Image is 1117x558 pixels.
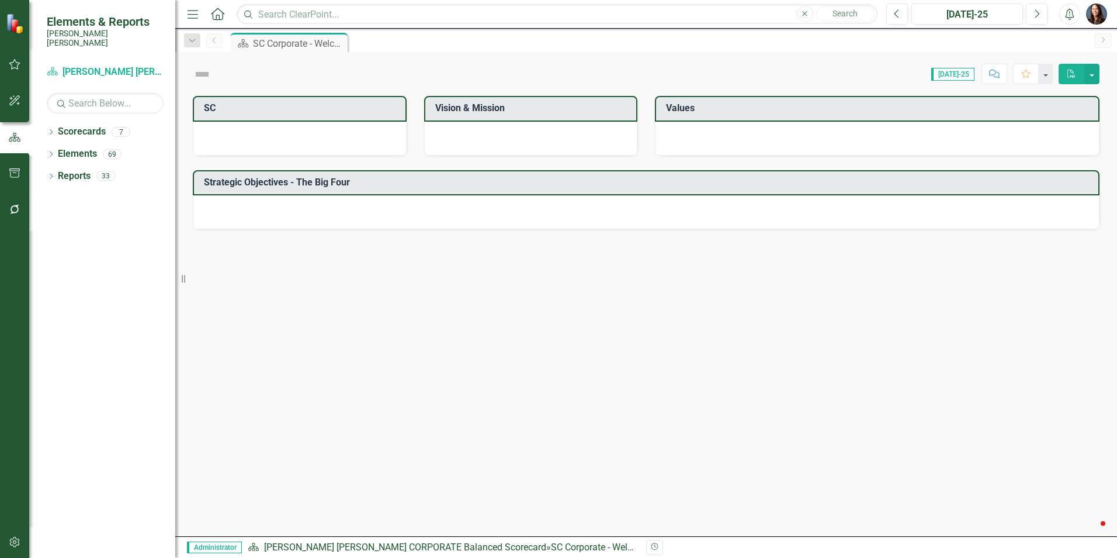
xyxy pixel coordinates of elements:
[551,542,706,553] div: SC Corporate - Welcome to ClearPoint
[931,68,974,81] span: [DATE]-25
[187,542,242,553] span: Administrator
[911,4,1023,25] button: [DATE]-25
[47,66,164,79] a: [PERSON_NAME] [PERSON_NAME] CORPORATE Balanced Scorecard
[204,177,1092,188] h3: Strategic Objectives - The Big Four
[6,13,26,34] img: ClearPoint Strategy
[435,103,631,113] h3: Vision & Mission
[1086,4,1107,25] img: Tami Griswold
[193,65,211,84] img: Not Defined
[253,36,345,51] div: SC Corporate - Welcome to ClearPoint
[666,103,1092,113] h3: Values
[58,170,91,183] a: Reports
[96,171,115,181] div: 33
[204,103,400,113] h3: SC
[47,15,164,29] span: Elements & Reports
[248,541,637,554] div: »
[112,127,130,137] div: 7
[264,542,546,553] a: [PERSON_NAME] [PERSON_NAME] CORPORATE Balanced Scorecard
[915,8,1019,22] div: [DATE]-25
[832,9,858,18] span: Search
[103,149,122,159] div: 69
[58,125,106,139] a: Scorecards
[47,93,164,113] input: Search Below...
[1077,518,1105,546] iframe: Intercom live chat
[237,4,877,25] input: Search ClearPoint...
[58,147,97,161] a: Elements
[816,6,875,22] button: Search
[47,29,164,48] small: [PERSON_NAME] [PERSON_NAME]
